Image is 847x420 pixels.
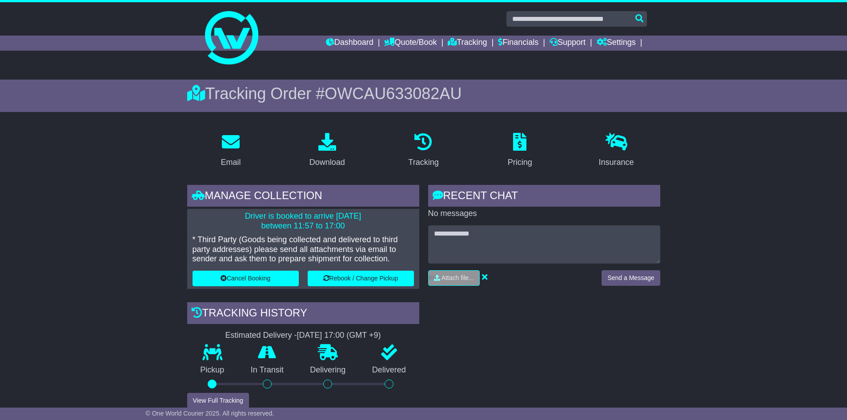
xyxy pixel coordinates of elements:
p: In Transit [237,365,297,375]
a: Tracking [402,130,444,172]
p: Delivered [359,365,419,375]
div: RECENT CHAT [428,185,660,209]
a: Pricing [502,130,538,172]
div: [DATE] 17:00 (GMT +9) [297,331,381,340]
div: Pricing [508,156,532,168]
a: Download [304,130,351,172]
a: Email [215,130,246,172]
div: Estimated Delivery - [187,331,419,340]
div: Email [221,156,241,168]
p: * Third Party (Goods being collected and delivered to third party addresses) please send all atta... [193,235,414,264]
div: Tracking Order # [187,84,660,103]
div: Download [309,156,345,168]
div: Tracking history [187,302,419,326]
span: © One World Courier 2025. All rights reserved. [146,410,274,417]
button: Send a Message [602,270,660,286]
button: View Full Tracking [187,393,249,408]
a: Tracking [448,36,487,51]
a: Settings [597,36,636,51]
div: Manage collection [187,185,419,209]
div: Tracking [408,156,438,168]
button: Rebook / Change Pickup [308,271,414,286]
a: Dashboard [326,36,373,51]
span: OWCAU633082AU [325,84,462,103]
a: Quote/Book [384,36,437,51]
p: No messages [428,209,660,219]
p: Delivering [297,365,359,375]
p: Pickup [187,365,238,375]
a: Insurance [593,130,640,172]
a: Support [550,36,586,51]
button: Cancel Booking [193,271,299,286]
p: Driver is booked to arrive [DATE] between 11:57 to 17:00 [193,212,414,231]
a: Financials [498,36,538,51]
div: Insurance [599,156,634,168]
